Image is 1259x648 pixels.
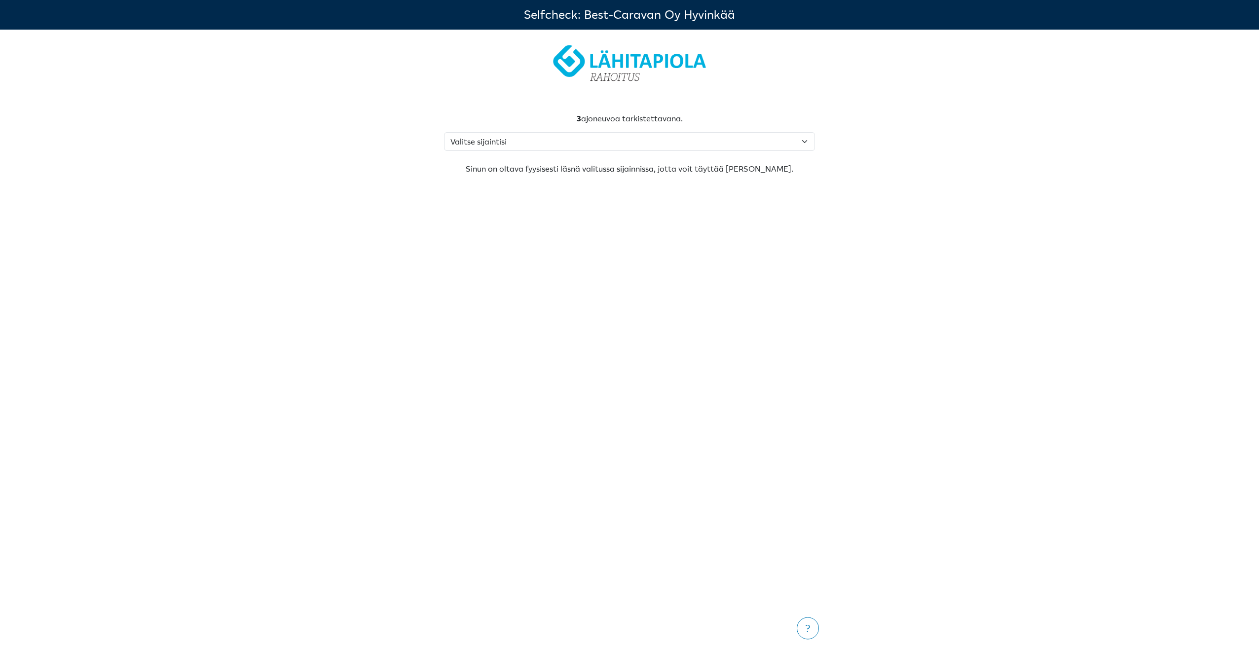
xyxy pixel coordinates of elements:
img: LähiTapiola Rahoitus [547,37,712,93]
h1: Selfcheck: Best-Caravan Oy Hyvinkää [524,8,735,22]
p: Sinun on oltava fyysisesti läsnä valitussa sijainnissa, jotta voit täyttää [PERSON_NAME]. [444,163,815,175]
strong: 3 [577,113,581,123]
button: ? [797,617,819,640]
div: ajoneuvoa tarkistettavana. [444,112,815,124]
div: ? [803,622,813,635]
